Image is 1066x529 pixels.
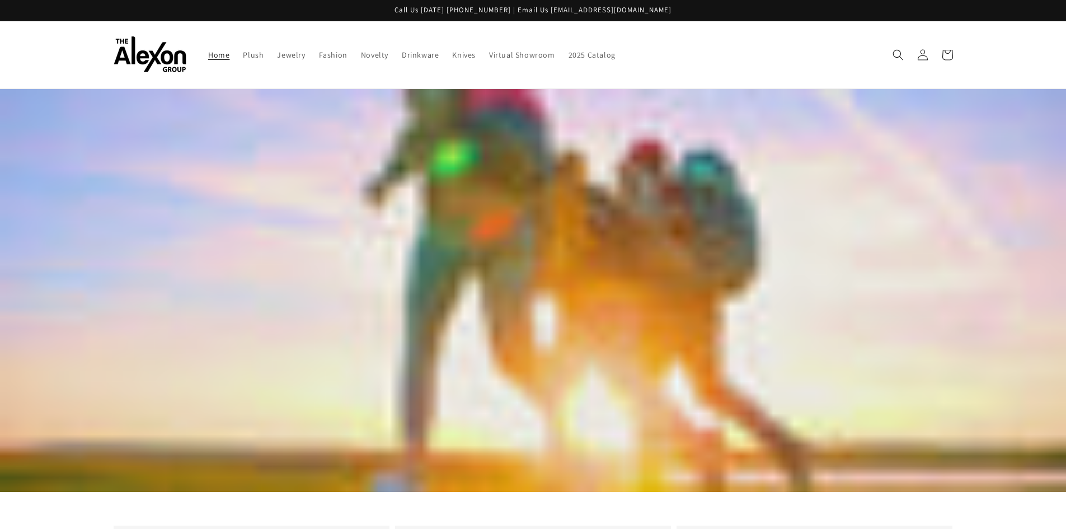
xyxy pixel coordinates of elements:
[886,43,910,67] summary: Search
[445,43,482,67] a: Knives
[243,50,264,60] span: Plush
[482,43,562,67] a: Virtual Showroom
[201,43,236,67] a: Home
[361,50,388,60] span: Novelty
[277,50,305,60] span: Jewelry
[208,50,229,60] span: Home
[395,43,445,67] a: Drinkware
[452,50,476,60] span: Knives
[489,50,555,60] span: Virtual Showroom
[319,50,347,60] span: Fashion
[312,43,354,67] a: Fashion
[114,36,186,73] img: The Alexon Group
[236,43,270,67] a: Plush
[569,50,616,60] span: 2025 Catalog
[562,43,622,67] a: 2025 Catalog
[354,43,395,67] a: Novelty
[402,50,439,60] span: Drinkware
[270,43,312,67] a: Jewelry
